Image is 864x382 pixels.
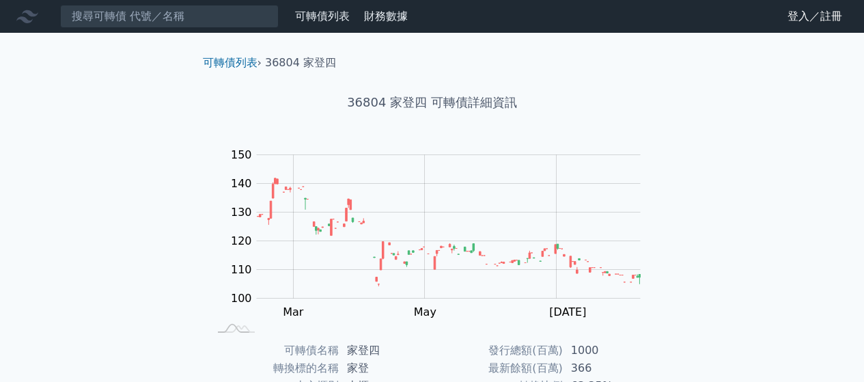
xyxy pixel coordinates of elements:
[203,55,262,71] li: ›
[223,148,660,318] g: Chart
[549,305,586,318] tspan: [DATE]
[414,305,436,318] tspan: May
[231,263,252,276] tspan: 110
[432,359,563,377] td: 最新餘額(百萬)
[777,5,853,27] a: 登入／註冊
[295,10,350,23] a: 可轉債列表
[563,359,656,377] td: 366
[208,359,339,377] td: 轉換標的名稱
[208,342,339,359] td: 可轉債名稱
[563,342,656,359] td: 1000
[283,305,304,318] tspan: Mar
[231,292,252,305] tspan: 100
[60,5,279,28] input: 搜尋可轉債 代號／名稱
[339,359,432,377] td: 家登
[231,148,252,161] tspan: 150
[203,56,257,69] a: 可轉債列表
[231,234,252,247] tspan: 120
[364,10,408,23] a: 財務數據
[339,342,432,359] td: 家登四
[231,206,252,219] tspan: 130
[231,177,252,190] tspan: 140
[265,55,336,71] li: 36804 家登四
[432,342,563,359] td: 發行總額(百萬)
[192,93,673,112] h1: 36804 家登四 可轉債詳細資訊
